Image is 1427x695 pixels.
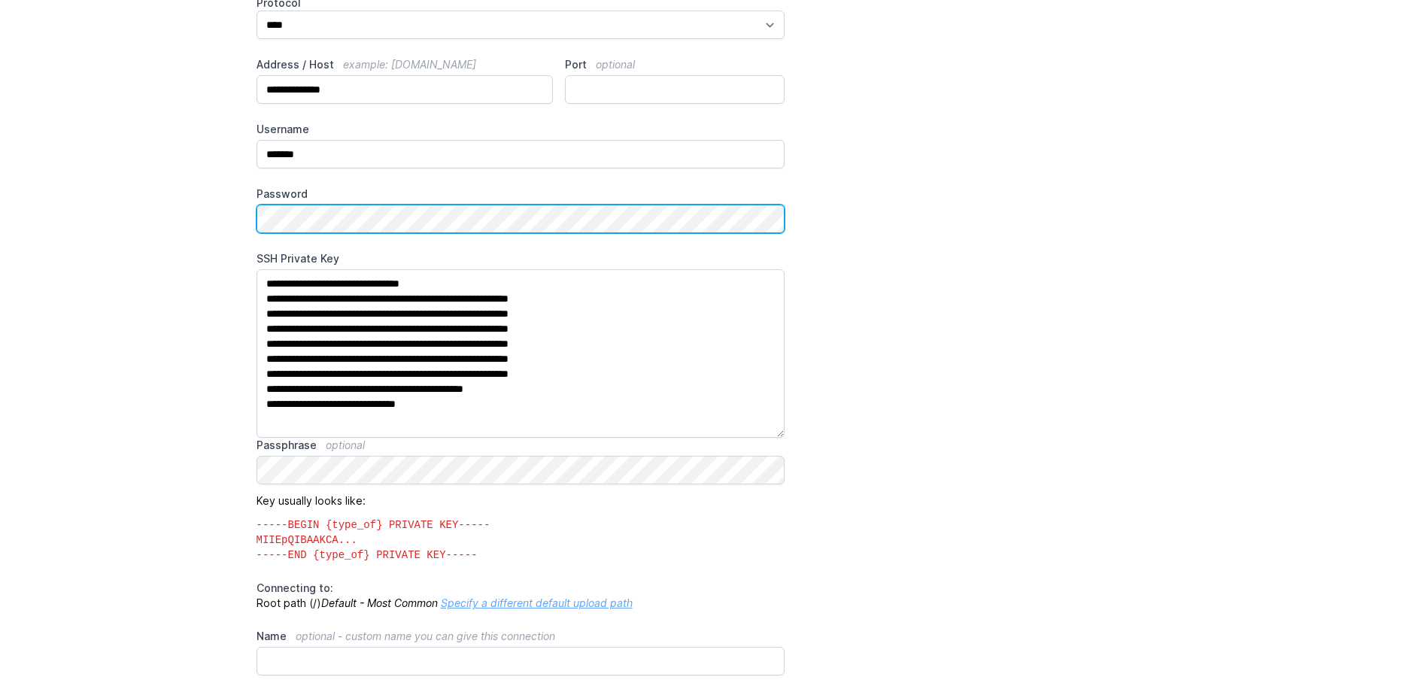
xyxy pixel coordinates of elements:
[257,251,785,266] label: SSH Private Key
[257,484,785,563] p: Key usually looks like:
[321,596,438,609] i: Default - Most Common
[343,58,476,71] span: example: [DOMAIN_NAME]
[296,630,555,642] span: optional - custom name you can give this connection
[257,508,785,563] code: -----BEGIN {type_of} PRIVATE KEY----- MIIEpQIBAAKCA... -----END {type_of} PRIVATE KEY-----
[326,439,365,451] span: optional
[257,187,785,202] label: Password
[257,581,785,611] p: Root path (/)
[257,629,785,644] label: Name
[565,57,785,72] label: Port
[596,58,635,71] span: optional
[257,581,333,594] span: Connecting to:
[257,438,785,453] label: Passphrase
[441,596,633,609] a: Specify a different default upload path
[1352,620,1409,677] iframe: Drift Widget Chat Controller
[257,57,554,72] label: Address / Host
[257,122,785,137] label: Username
